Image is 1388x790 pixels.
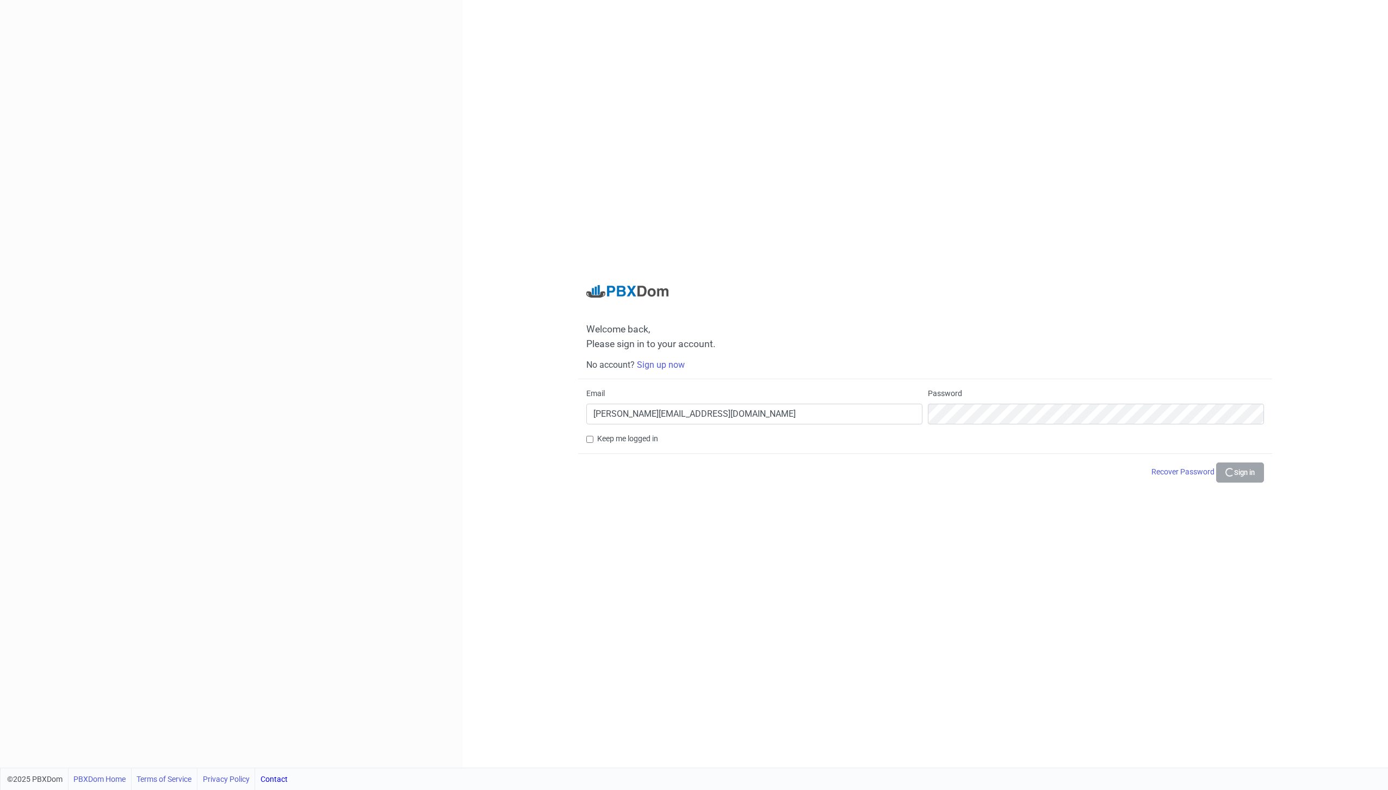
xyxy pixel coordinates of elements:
h6: No account? [586,360,1264,370]
span: Welcome back, [586,324,1264,335]
button: Sign in [1216,462,1264,483]
a: Privacy Policy [203,768,250,790]
span: Please sign in to your account. [586,338,716,349]
label: Email [586,388,605,399]
a: PBXDom Home [73,768,126,790]
a: Sign up now [637,360,685,370]
input: Email here... [586,404,922,424]
div: ©2025 PBXDom [7,768,288,790]
label: Password [928,388,962,399]
label: Keep me logged in [597,433,658,445]
a: Contact [261,768,288,790]
a: Recover Password [1151,467,1216,476]
a: Terms of Service [137,768,191,790]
